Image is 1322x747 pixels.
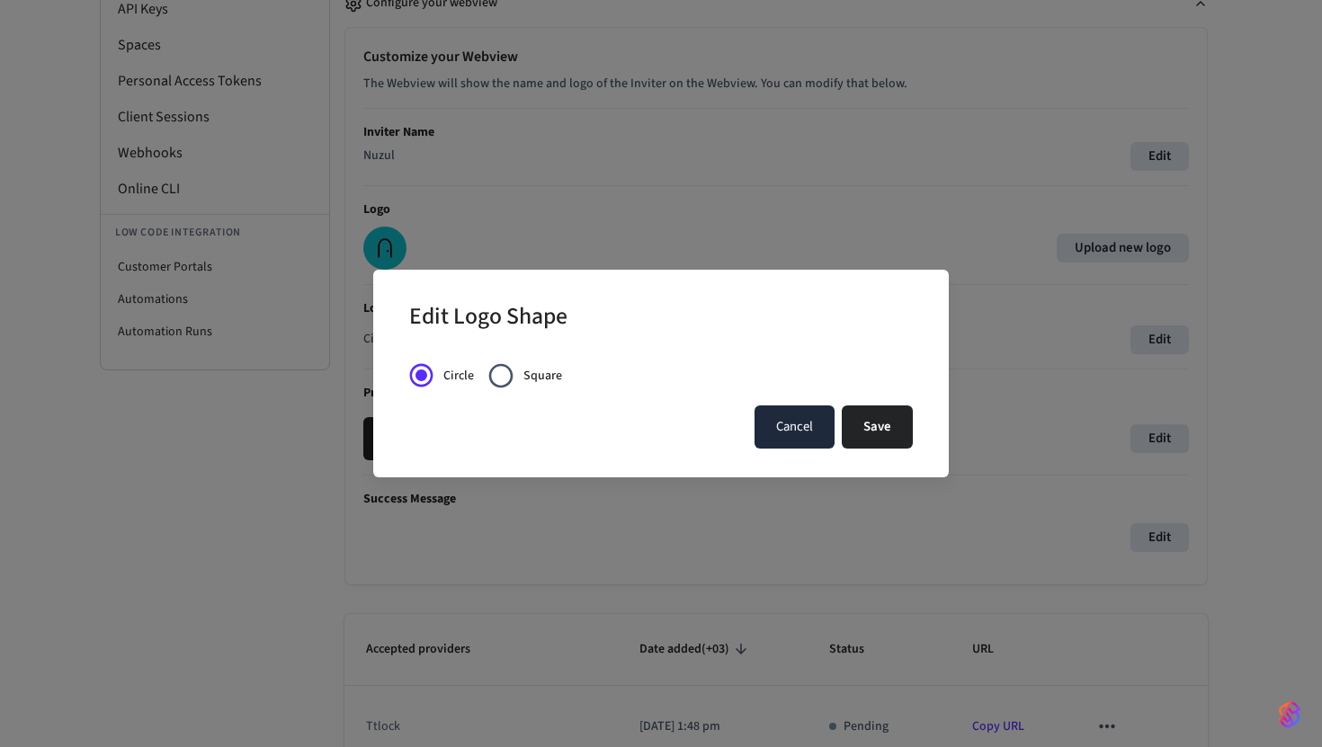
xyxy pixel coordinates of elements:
[443,367,474,386] span: Circle
[523,367,562,386] span: Square
[1279,700,1300,729] img: SeamLogoGradient.69752ec5.svg
[755,405,835,449] button: Cancel
[842,405,913,449] button: Save
[409,291,567,346] h2: Edit Logo Shape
